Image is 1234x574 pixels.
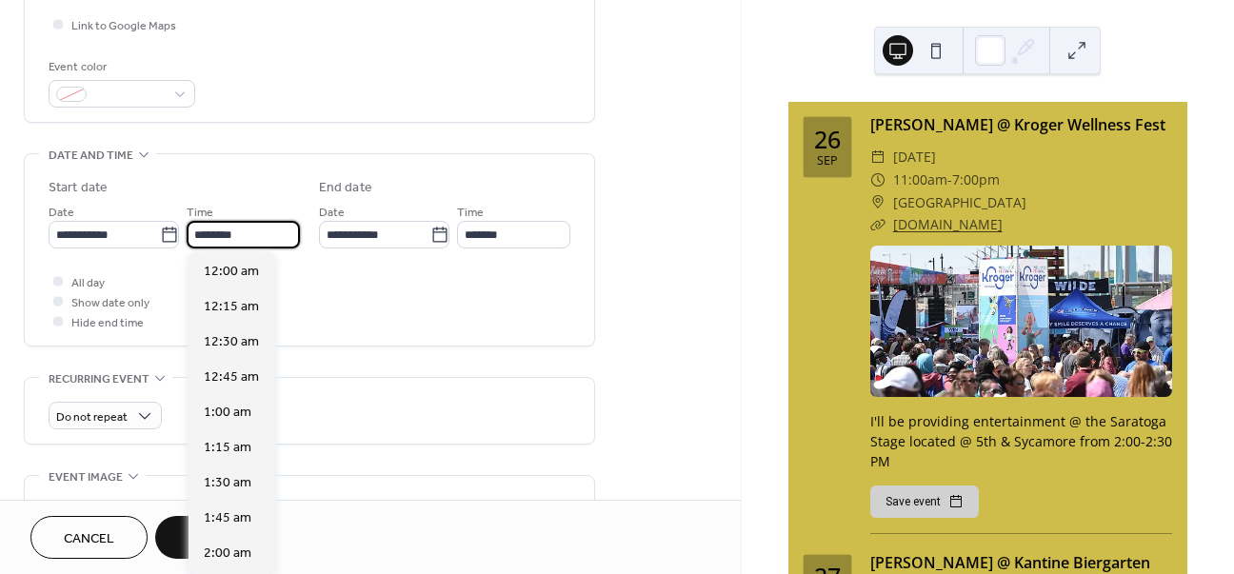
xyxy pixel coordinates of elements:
span: 2:00 am [204,544,251,564]
div: ​ [870,168,886,191]
span: 12:00 am [204,262,259,282]
button: Save event [870,485,979,518]
span: Do not repeat [56,406,128,428]
span: 1:00 am [204,403,251,423]
div: ​ [870,146,886,168]
span: Cancel [64,529,114,549]
span: - [947,168,952,191]
span: Link to Google Maps [71,16,176,36]
a: [DOMAIN_NAME] [893,215,1003,233]
span: All day [71,273,105,293]
span: [GEOGRAPHIC_DATA] [893,191,1026,214]
span: 1:30 am [204,473,251,493]
span: 12:45 am [204,367,259,387]
span: 12:30 am [204,332,259,352]
div: 26 [814,128,841,151]
span: Time [457,203,484,223]
span: Date and time [49,146,133,166]
span: [DATE] [893,146,936,168]
span: Show date only [71,293,149,313]
span: Time [187,203,213,223]
span: 11:00am [893,168,947,191]
div: Event color [49,57,191,77]
div: End date [319,178,372,198]
span: 7:00pm [952,168,1000,191]
a: [PERSON_NAME] @ Kroger Wellness Fest [870,114,1165,135]
div: ​ [870,213,886,236]
span: Date [49,203,74,223]
span: Event image [49,467,123,487]
span: Date [319,203,345,223]
span: Hide end time [71,313,144,333]
div: I'll be providing entertainment @ the Saratoga Stage located @ 5th & Sycamore from 2:00-2:30 PM [870,411,1172,471]
button: Cancel [30,516,148,559]
span: 1:45 am [204,508,251,528]
div: Start date [49,178,108,198]
span: Recurring event [49,369,149,389]
div: Sep [817,155,838,168]
span: 12:15 am [204,297,259,317]
div: ​ [870,191,886,214]
button: Save [155,516,253,559]
span: 1:15 am [204,438,251,458]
